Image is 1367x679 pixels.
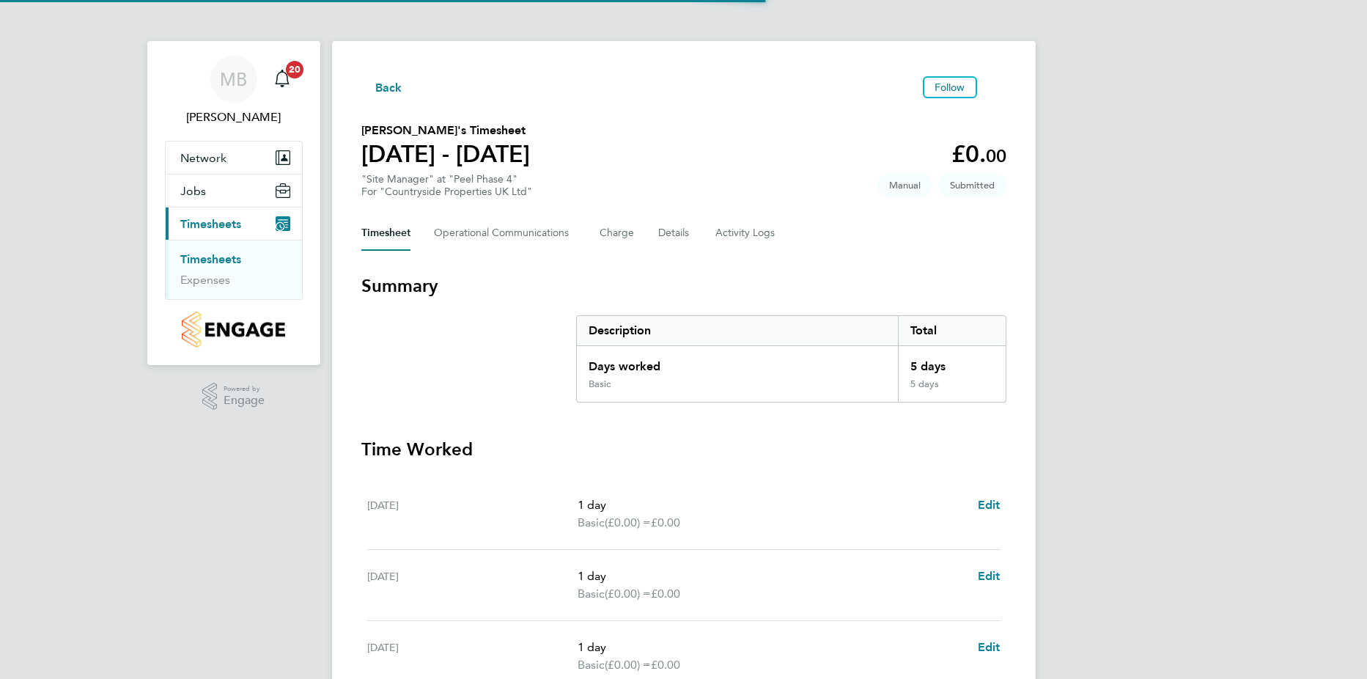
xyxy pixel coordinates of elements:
p: 1 day [578,568,965,585]
button: Network [166,142,302,174]
a: Go to home page [165,312,303,348]
span: Basic [578,514,605,532]
h3: Summary [361,274,1006,298]
img: countryside-properties-logo-retina.png [182,312,285,348]
span: Mihai Balan [165,109,303,126]
div: [DATE] [367,568,578,603]
div: Days worked [577,346,899,378]
span: Follow [935,81,965,94]
div: For "Countryside Properties UK Ltd" [361,186,532,198]
span: MB [220,70,247,89]
button: Details [658,216,692,251]
button: Charge [600,216,635,251]
button: Follow [923,76,977,98]
p: 1 day [578,639,965,656]
h3: Time Worked [361,438,1006,461]
a: Powered byEngage [202,383,265,411]
span: Network [180,151,226,165]
span: £0.00 [651,587,680,601]
a: Edit [978,496,1001,514]
a: MB[PERSON_NAME] [165,56,303,126]
p: 1 day [578,496,965,514]
a: Expenses [180,273,230,287]
span: (£0.00) = [605,658,651,672]
span: Edit [978,569,1001,583]
button: Back [361,78,402,96]
button: Timesheets Menu [983,84,1006,91]
button: Operational Communications [434,216,576,251]
span: This timesheet is Submitted. [938,173,1006,197]
button: Timesheets [166,208,302,240]
div: [DATE] [367,639,578,674]
span: Back [375,79,402,97]
a: Timesheets [180,252,241,266]
span: Timesheets [180,217,241,231]
a: Edit [978,568,1001,585]
div: 5 days [898,346,1005,378]
div: Description [577,316,899,345]
span: £0.00 [651,658,680,672]
span: Edit [978,640,1001,654]
span: £0.00 [651,515,680,529]
button: Timesheet [361,216,410,251]
div: 5 days [898,378,1005,402]
button: Activity Logs [715,216,777,251]
div: Timesheets [166,240,302,299]
span: 20 [286,61,303,78]
div: Basic [589,378,611,390]
span: Engage [224,394,265,407]
span: Edit [978,498,1001,512]
span: 00 [986,145,1006,166]
app-decimal: £0. [951,140,1006,168]
div: Summary [576,315,1006,403]
h2: [PERSON_NAME]'s Timesheet [361,122,530,139]
span: Jobs [180,184,206,198]
span: (£0.00) = [605,515,651,529]
a: Edit [978,639,1001,656]
button: Jobs [166,175,302,207]
h1: [DATE] - [DATE] [361,139,530,169]
span: Basic [578,656,605,674]
span: Basic [578,585,605,603]
nav: Main navigation [147,41,320,365]
div: [DATE] [367,496,578,532]
div: "Site Manager" at "Peel Phase 4" [361,173,532,198]
a: 20 [268,56,297,103]
span: Powered by [224,383,265,395]
span: (£0.00) = [605,587,651,601]
span: This timesheet was manually created. [877,173,932,197]
div: Total [898,316,1005,345]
